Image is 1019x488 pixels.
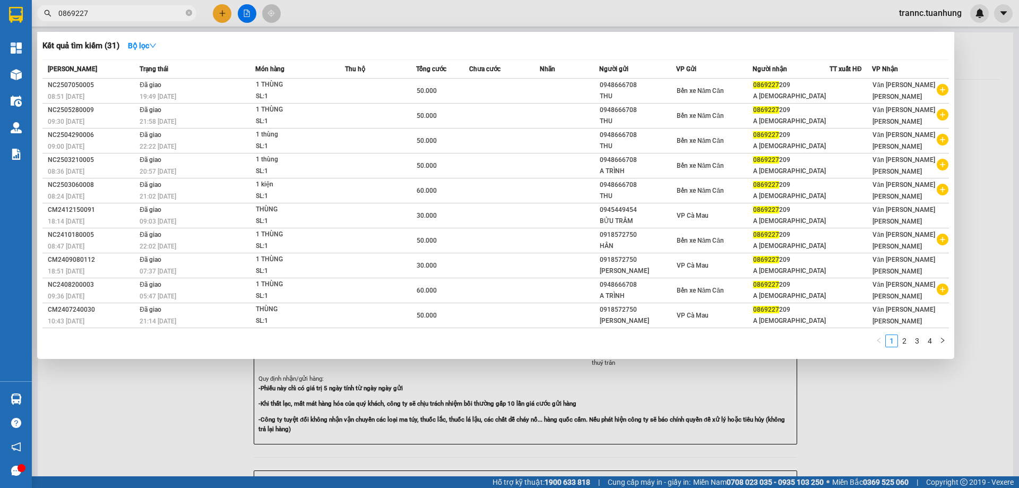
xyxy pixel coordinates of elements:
div: 209 [753,80,829,91]
div: CM2409080112 [48,254,136,266]
div: 0948666708 [600,105,676,116]
button: Bộ lọcdown [119,37,165,54]
div: NC2410180005 [48,229,136,241]
span: 0869227 [753,206,779,213]
div: CM2412150091 [48,204,136,216]
span: 50.000 [417,137,437,144]
div: 209 [753,179,829,191]
div: 209 [753,105,829,116]
span: Bến xe Năm Căn [677,237,724,244]
span: 07:37 [DATE] [140,268,176,275]
span: VP Nhận [872,65,898,73]
span: Người nhận [753,65,787,73]
div: 209 [753,130,829,141]
span: Văn [PERSON_NAME] [PERSON_NAME] [873,131,935,150]
span: Văn [PERSON_NAME] [PERSON_NAME] [873,256,935,275]
div: THÙNG [256,304,335,315]
img: warehouse-icon [11,96,22,107]
div: SL: 1 [256,216,335,227]
a: 1 [886,335,897,347]
span: plus-circle [937,159,948,170]
span: Đã giao [140,131,161,139]
span: 0869227 [753,81,779,89]
h3: Kết quả tìm kiếm ( 31 ) [42,40,119,52]
span: Đã giao [140,181,161,189]
span: Chưa cước [469,65,500,73]
div: A [DEMOGRAPHIC_DATA] [753,290,829,302]
div: 0948666708 [600,130,676,141]
span: Văn [PERSON_NAME] [PERSON_NAME] [873,206,935,225]
span: Văn [PERSON_NAME] [PERSON_NAME] [873,231,935,250]
span: Bến xe Năm Căn [677,87,724,95]
div: A TRÌNH [600,290,676,302]
span: 0869227 [753,181,779,189]
span: Đã giao [140,206,161,213]
span: 50.000 [417,312,437,319]
div: BỬU TRÂM [600,216,676,227]
div: 1 THÙNG [256,104,335,116]
div: 209 [753,229,829,241]
div: NC2504290006 [48,130,136,141]
span: Người gửi [599,65,628,73]
div: 209 [753,155,829,166]
div: [PERSON_NAME] [600,315,676,327]
div: NC2503060008 [48,179,136,191]
span: 30.000 [417,212,437,219]
div: THU [600,191,676,202]
div: 0948666708 [600,155,676,166]
span: 18:51 [DATE] [48,268,84,275]
div: THU [600,116,676,127]
span: 0869227 [753,106,779,114]
li: 1 [885,335,898,347]
button: left [873,335,885,347]
span: plus-circle [937,109,948,121]
span: 08:36 [DATE] [48,168,84,175]
span: 0869227 [753,256,779,263]
div: SL: 1 [256,141,335,152]
span: 09:03 [DATE] [140,218,176,225]
span: 09:30 [DATE] [48,118,84,125]
div: SL: 1 [256,290,335,302]
span: right [939,337,946,344]
span: 30.000 [417,262,437,269]
div: A TRÌNH [600,166,676,177]
span: plus-circle [937,84,948,96]
div: NC2503210005 [48,155,136,166]
div: [PERSON_NAME] [600,266,676,277]
span: 0869227 [753,306,779,313]
div: 0948666708 [600,279,676,290]
div: A [DEMOGRAPHIC_DATA] [753,166,829,177]
div: HÂN [600,241,676,252]
span: Văn [PERSON_NAME] [PERSON_NAME] [873,181,935,200]
div: A [DEMOGRAPHIC_DATA] [753,241,829,252]
span: 08:51 [DATE] [48,93,84,100]
div: 0948666708 [600,179,676,191]
div: 1 THÙNG [256,279,335,290]
div: A [DEMOGRAPHIC_DATA] [753,91,829,102]
div: 209 [753,304,829,315]
div: 0918572750 [600,304,676,315]
div: NC2507050005 [48,80,136,91]
div: NC2408200003 [48,279,136,290]
li: 2 [898,335,911,347]
span: Bến xe Năm Căn [677,187,724,194]
span: Trạng thái [140,65,168,73]
span: Tổng cước [416,65,446,73]
span: Thu hộ [345,65,365,73]
li: Next Page [936,335,949,347]
div: SL: 1 [256,315,335,327]
div: 0918572750 [600,254,676,266]
span: 21:14 [DATE] [140,318,176,325]
div: A [DEMOGRAPHIC_DATA] [753,266,829,277]
span: 19:49 [DATE] [140,93,176,100]
span: Bến xe Năm Căn [677,287,724,294]
span: 21:58 [DATE] [140,118,176,125]
span: 10:43 [DATE] [48,318,84,325]
img: dashboard-icon [11,42,22,54]
a: 4 [924,335,936,347]
div: SL: 1 [256,166,335,177]
span: 50.000 [417,112,437,119]
span: Đã giao [140,106,161,114]
strong: Bộ lọc [128,41,157,50]
span: VP Cà Mau [677,212,709,219]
